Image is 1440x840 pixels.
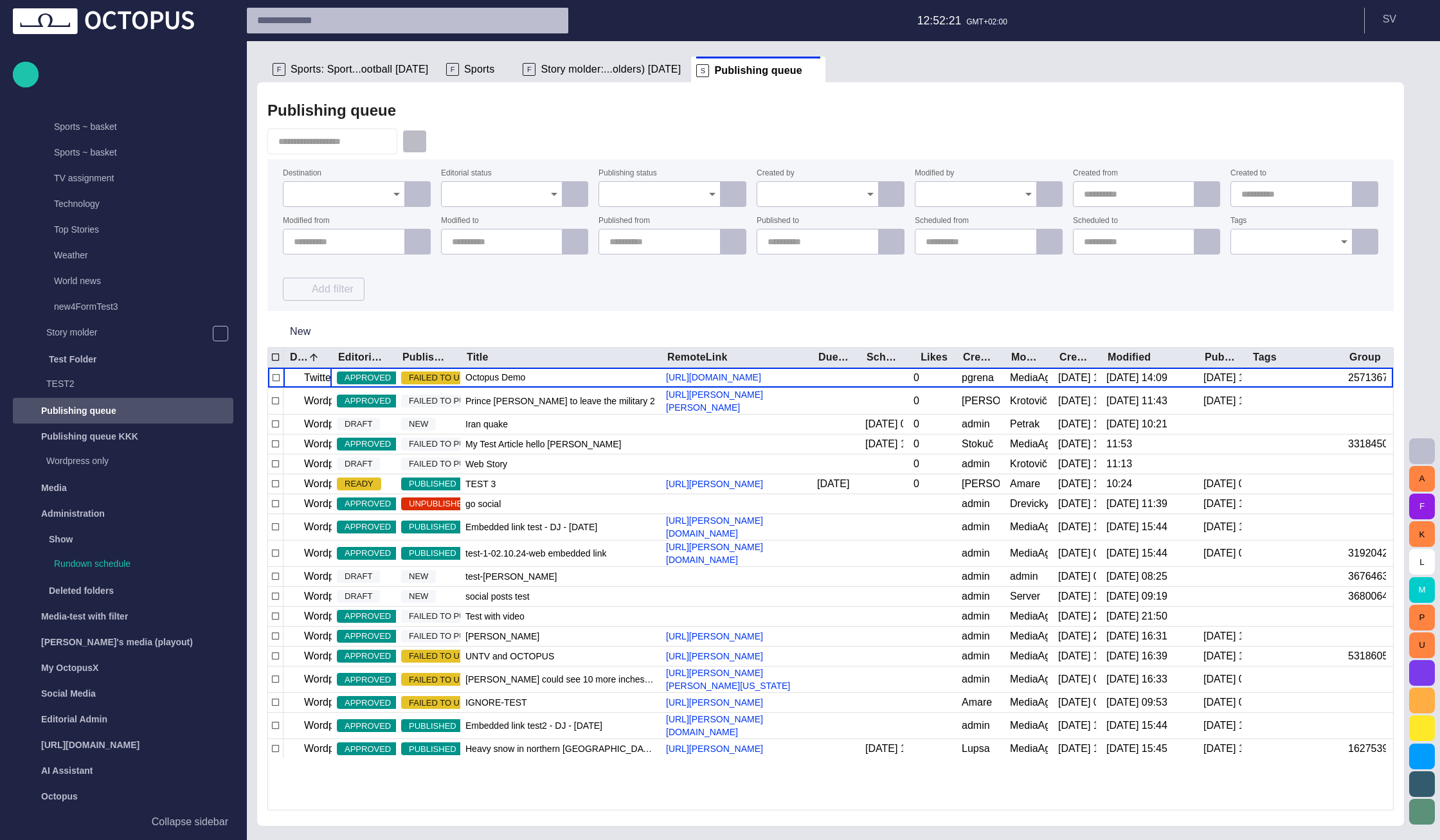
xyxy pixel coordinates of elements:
div: 10/05/2016 20:34 [1058,629,1096,643]
div: 27/08 15:44 [1106,546,1167,560]
span: Houston could see 10 more inches of rain tonight as Harvey p [465,673,656,686]
span: TEST 3 [465,478,496,490]
div: 23/03/2016 16:36 [1203,394,1241,408]
div: Modified by [1011,351,1043,364]
div: 531860504 [1348,649,1386,663]
div: World news [28,269,233,295]
span: NEW [401,570,436,583]
div: Wordpress only [21,449,233,475]
div: 28/08/2017 09:35 [1058,672,1096,686]
label: Created from [1073,169,1118,178]
div: 27/05/2021 08:25 [1106,569,1167,584]
span: DRAFT [337,458,380,470]
div: admin [962,719,990,733]
div: admin [962,546,990,560]
label: Published from [598,217,650,226]
span: Heavy snow in northern Japan [465,742,656,755]
p: Rundown schedule [54,557,233,570]
div: admin [962,569,990,584]
span: PUBLISHED [401,743,464,756]
span: PUBLISHED [401,478,464,490]
div: 14/09/2013 00:00 [865,417,903,431]
span: FAILED TO PUBLISH [401,610,497,623]
div: Carole [962,477,1000,491]
div: 04/12/2018 16:39 [1106,649,1167,663]
button: Open [861,185,879,203]
span: APPROVED [337,743,399,756]
div: 0 [914,417,919,431]
button: M [1409,577,1435,603]
div: 12/09/2013 15:15 [1058,394,1096,408]
div: 02/11/2020 17:44 [1058,371,1096,385]
span: go social [465,497,501,510]
div: 0 [914,394,919,408]
span: PUBLISHED [401,547,464,560]
div: Created by [963,351,995,364]
p: TV assignment [54,172,233,184]
div: 20/04/2016 21:50 [1058,609,1096,623]
p: Sports ~ basket [54,120,233,133]
a: [URL][PERSON_NAME][PERSON_NAME][US_STATE] [661,666,812,692]
div: 23/05/2014 13:59 [1058,477,1096,491]
div: [URL][DOMAIN_NAME] [13,732,233,758]
p: Wordpress Reunion [304,496,395,512]
div: Server [1010,589,1040,603]
div: Media [13,475,233,501]
div: Created [1059,351,1091,364]
p: Wordpress only [46,454,233,467]
div: MediaAgent [1010,609,1048,623]
div: admin [962,649,990,663]
span: UNTV and OCTOPUS [465,650,554,663]
span: social posts test [465,590,530,603]
div: 02/10/2024 09:47 [1203,546,1241,560]
div: Technology [28,192,233,218]
div: 11:53 [1106,437,1132,451]
p: Wordpress Reunion [304,476,395,492]
span: APPROVED [337,395,399,407]
p: AI Assistant [41,764,93,777]
label: Scheduled to [1073,217,1118,226]
div: MediaAgent [1010,520,1048,534]
p: S V [1383,12,1396,27]
button: Collapse sidebar [13,809,233,835]
p: World news [54,274,233,287]
p: Weather [54,249,233,262]
div: 24/09/2024 10:10 [1203,719,1241,733]
div: 24/09/2024 10:08 [1203,520,1241,534]
div: Destination [290,351,321,364]
p: S [696,64,709,77]
div: 24/03/2016 13:32 [1058,520,1096,534]
div: Krotovič [1010,457,1047,471]
div: 14/09/2013 12:28 [1058,437,1096,451]
span: APPROVED [337,630,399,643]
div: new4FormTest3 [28,295,233,321]
p: Top Stories [54,223,233,236]
div: MediaAgent [1010,742,1048,756]
a: [URL][PERSON_NAME][DOMAIN_NAME] [661,514,812,540]
a: [URL][PERSON_NAME] [661,650,768,663]
span: PUBLISHED [401,521,464,533]
p: Octopus [41,790,78,803]
p: Collapse sidebar [152,814,228,830]
div: Weather [28,244,233,269]
span: Sports: Sport...ootball [DATE] [291,63,428,76]
p: Administration [41,507,105,520]
div: admin [962,672,990,686]
a: [URL][PERSON_NAME] [661,696,768,709]
span: FAILED TO PUBLISH [401,458,497,470]
div: Janko [962,394,1000,408]
p: Sports ~ basket [54,146,233,159]
p: Publishing queue KKK [41,430,138,443]
label: Modified by [915,169,954,178]
div: MediaAgent [1010,629,1048,643]
div: Amare [1010,477,1040,491]
span: Prince William to leave the military 2 [465,395,655,407]
span: APPROVED [337,610,399,623]
a: [URL][DOMAIN_NAME] [661,371,766,384]
div: 03/03/2016 [817,477,849,491]
p: Wordpress Reunion [304,519,395,535]
p: My OctopusX [41,661,98,674]
div: Publishing status [402,351,450,364]
span: FAILED TO PUBLISH [401,630,497,643]
span: APPROVED [337,674,399,686]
